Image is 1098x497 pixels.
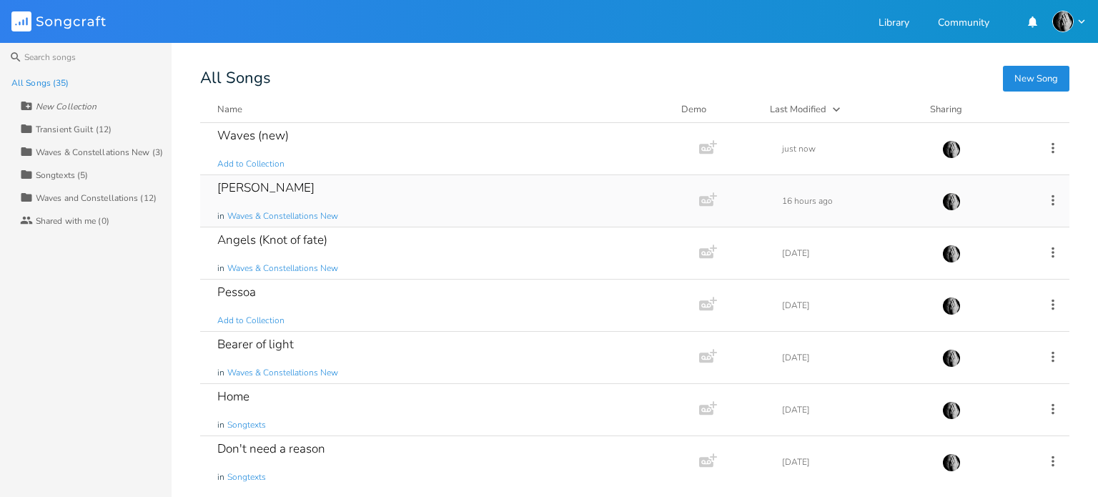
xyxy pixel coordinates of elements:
[36,171,88,179] div: Songtexts (5)
[770,102,913,117] button: Last Modified
[217,390,249,403] div: Home
[11,79,69,87] div: All Songs (35)
[942,401,961,420] img: RTW72
[217,262,224,275] span: in
[217,286,256,298] div: Pessoa
[36,217,109,225] div: Shared with me (0)
[217,103,242,116] div: Name
[217,419,224,431] span: in
[879,18,909,30] a: Library
[217,443,325,455] div: Don't need a reason
[782,405,925,414] div: [DATE]
[217,182,315,194] div: [PERSON_NAME]
[942,140,961,159] img: RTW72
[227,367,338,379] span: Waves & Constellations New
[227,419,266,431] span: Songtexts
[770,103,826,116] div: Last Modified
[36,125,112,134] div: Transient Guilt (12)
[1052,11,1074,32] img: RTW72
[227,210,338,222] span: Waves & Constellations New
[217,367,224,379] span: in
[782,197,925,205] div: 16 hours ago
[217,158,285,170] span: Add to Collection
[217,338,294,350] div: Bearer of light
[782,458,925,466] div: [DATE]
[200,72,1069,85] div: All Songs
[227,471,266,483] span: Songtexts
[1003,66,1069,92] button: New Song
[938,18,989,30] a: Community
[217,315,285,327] span: Add to Collection
[36,148,163,157] div: Waves & Constellations New (3)
[681,102,753,117] div: Demo
[782,301,925,310] div: [DATE]
[782,144,925,153] div: just now
[942,245,961,263] img: RTW72
[942,453,961,472] img: RTW72
[942,192,961,211] img: RTW72
[36,102,97,111] div: New Collection
[782,353,925,362] div: [DATE]
[782,249,925,257] div: [DATE]
[930,102,1016,117] div: Sharing
[217,102,664,117] button: Name
[217,129,289,142] div: Waves (new)
[217,471,224,483] span: in
[217,234,327,246] div: Angels (Knot of fate)
[227,262,338,275] span: Waves & Constellations New
[217,210,224,222] span: in
[942,349,961,368] img: RTW72
[942,297,961,315] img: RTW72
[36,194,157,202] div: Waves and Constellations (12)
